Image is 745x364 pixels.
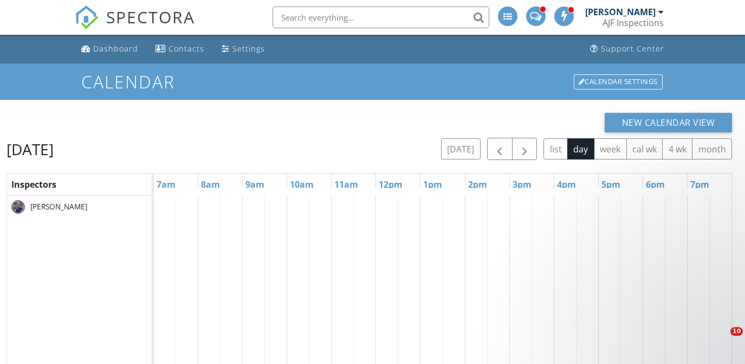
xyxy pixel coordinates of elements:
button: Next day [512,138,537,160]
div: [PERSON_NAME] [585,7,656,17]
button: New Calendar View [605,113,733,132]
h2: [DATE] [7,138,54,160]
input: Search everything... [273,7,489,28]
a: 8am [198,176,223,193]
img: The Best Home Inspection Software - Spectora [75,5,99,29]
button: day [567,138,594,159]
a: Settings [217,39,269,59]
a: SPECTORA [75,15,195,37]
button: [DATE] [441,138,481,159]
a: 11am [332,176,361,193]
span: [PERSON_NAME] [28,201,89,212]
div: Contacts [169,43,204,54]
a: Dashboard [77,39,142,59]
a: 4pm [554,176,579,193]
iframe: Intercom live chat [708,327,734,353]
a: 5pm [599,176,623,193]
h1: Calendar [81,72,663,91]
a: 12pm [376,176,405,193]
a: 1pm [420,176,445,193]
a: Support Center [586,39,669,59]
a: 6pm [643,176,668,193]
button: Previous day [487,138,513,160]
a: 10am [287,176,316,193]
button: cal wk [626,138,663,159]
div: Settings [232,43,265,54]
span: SPECTORA [106,5,195,28]
a: 9am [243,176,267,193]
button: list [543,138,568,159]
div: Dashboard [93,43,138,54]
div: AJF Inspections [603,17,664,28]
div: Support Center [601,43,664,54]
span: Inspectors [11,178,56,190]
button: month [692,138,732,159]
a: Contacts [151,39,209,59]
a: 3pm [510,176,534,193]
button: 4 wk [662,138,692,159]
img: d68edfb263f546258320798d8f4d03b5_l0_0011_13_2023__3_32_02_pm.jpg [11,200,25,214]
a: 7pm [688,176,712,193]
a: 2pm [465,176,490,193]
a: Calendar Settings [573,73,664,91]
div: Calendar Settings [574,74,663,90]
a: 7am [154,176,178,193]
span: 10 [730,327,743,336]
button: week [594,138,627,159]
